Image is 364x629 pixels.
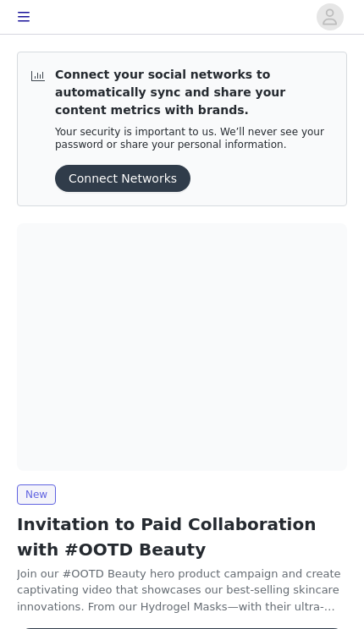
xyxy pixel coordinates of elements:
img: OOTDBEAUTY [17,223,347,471]
p: Your security is important to us. We’ll never see your password or share your personal information. [55,126,333,151]
button: Connect Networks [55,165,190,192]
span: New [17,484,56,505]
p: Connect your social networks to automatically sync and share your content metrics with brands. [55,66,333,119]
h2: Invitation to Paid Collaboration with #OOTD Beauty [17,511,347,562]
p: Join our #OOTD Beauty hero product campaign and create captivating video that showcases our best-... [17,566,347,615]
div: avatar [322,3,338,30]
